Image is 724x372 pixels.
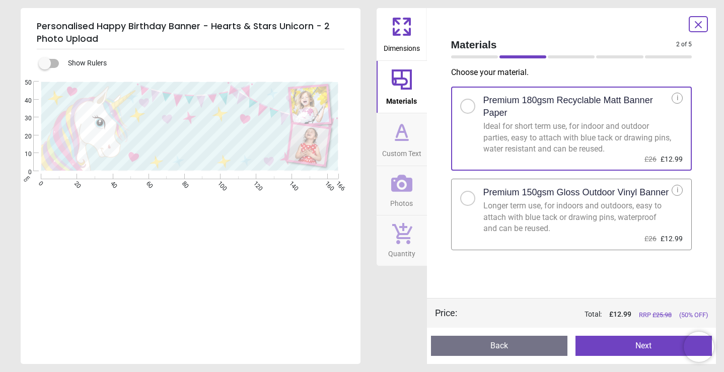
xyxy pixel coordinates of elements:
[483,200,672,234] div: Longer term use, for indoors and outdoors, easy to attach with blue tack or drawing pins, waterpr...
[435,307,457,319] div: Price :
[451,37,677,52] span: Materials
[37,16,344,49] h5: Personalised Happy Birthday Banner - Hearts & Stars Unicorn - 2 Photo Upload
[609,310,631,320] span: £
[13,132,32,141] span: 20
[431,336,567,356] button: Back
[483,121,672,155] div: Ideal for short term use, for indoor and outdoor parties, easy to attach with blue tack or drawin...
[13,168,32,177] span: 0
[644,155,657,163] span: £26
[653,311,672,319] span: £ 25.98
[384,39,420,54] span: Dimensions
[386,92,417,107] span: Materials
[451,67,700,78] p: Choose your material .
[672,185,683,196] div: i
[575,336,712,356] button: Next
[613,310,631,318] span: 12.99
[388,244,415,259] span: Quantity
[661,155,683,163] span: £12.99
[382,144,421,159] span: Custom Text
[639,311,672,320] span: RRP
[684,332,714,362] iframe: Brevo live chat
[377,8,427,60] button: Dimensions
[644,235,657,243] span: £26
[672,93,683,104] div: i
[377,215,427,266] button: Quantity
[483,186,669,199] h2: Premium 150gsm Gloss Outdoor Vinyl Banner
[483,94,672,119] h2: Premium 180gsm Recyclable Matt Banner Paper
[13,114,32,123] span: 30
[679,311,708,320] span: (50% OFF)
[13,97,32,105] span: 40
[377,61,427,113] button: Materials
[45,57,360,69] div: Show Rulers
[377,113,427,166] button: Custom Text
[661,235,683,243] span: £12.99
[472,310,708,320] div: Total:
[377,166,427,215] button: Photos
[13,79,32,87] span: 50
[390,194,413,209] span: Photos
[13,150,32,159] span: 10
[676,40,692,49] span: 2 of 5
